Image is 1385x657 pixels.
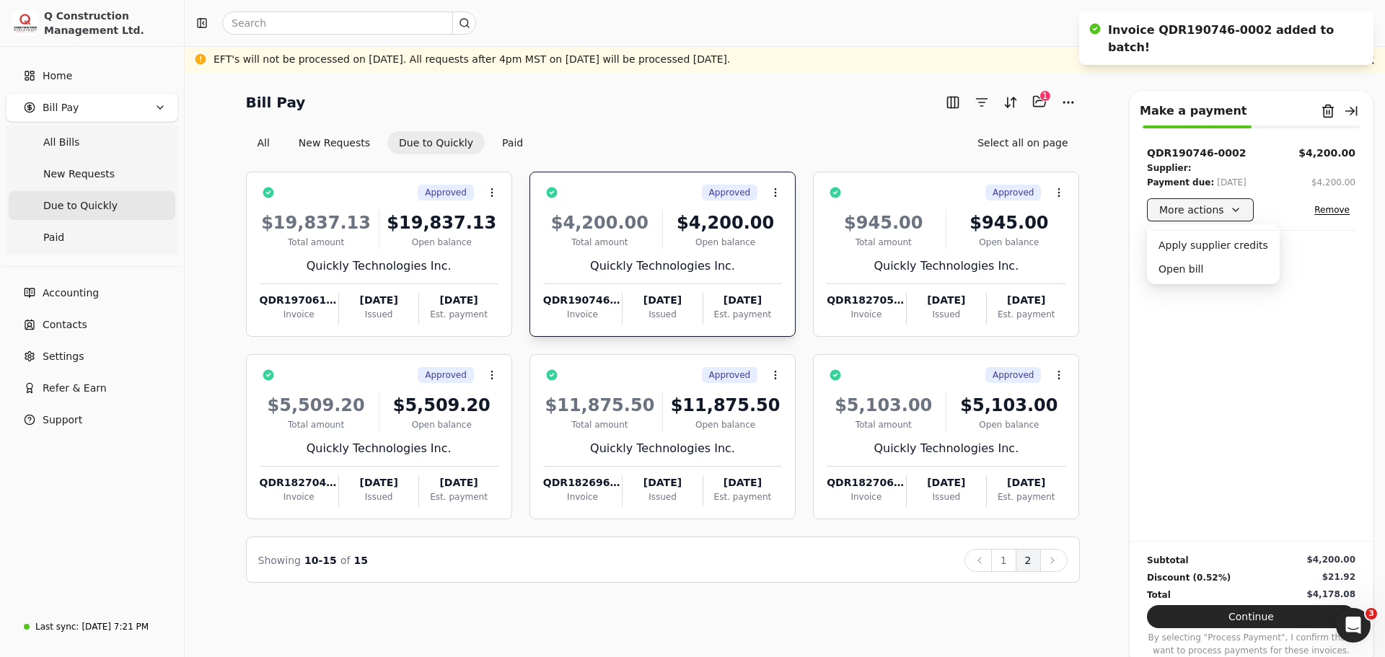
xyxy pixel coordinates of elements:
[543,257,782,275] div: Quickly Technologies Inc.
[6,61,178,90] a: Home
[354,555,368,566] span: 15
[543,475,622,490] div: QDR182696-1325
[1147,553,1189,568] div: Subtotal
[543,308,622,321] div: Invoice
[43,69,72,84] span: Home
[1150,257,1277,281] div: Open bill
[1147,570,1231,585] div: Discount (0.52%)
[827,308,905,321] div: Invoice
[246,131,535,154] div: Invoice filter options
[543,490,622,503] div: Invoice
[419,490,498,503] div: Est. payment
[246,131,281,154] button: All
[419,475,498,490] div: [DATE]
[6,310,178,339] a: Contacts
[35,620,79,633] div: Last sync:
[1147,588,1171,602] div: Total
[43,286,99,301] span: Accounting
[260,257,498,275] div: Quickly Technologies Inc.
[43,135,79,150] span: All Bills
[703,490,782,503] div: Est. payment
[543,418,656,431] div: Total amount
[827,257,1065,275] div: Quickly Technologies Inc.
[827,440,1065,457] div: Quickly Technologies Inc.
[246,91,306,114] h2: Bill Pay
[669,210,782,236] div: $4,200.00
[6,614,178,640] a: Last sync:[DATE] 7:21 PM
[260,392,373,418] div: $5,509.20
[987,475,1065,490] div: [DATE]
[339,308,418,321] div: Issued
[543,210,656,236] div: $4,200.00
[1147,631,1355,657] p: By selecting "Process Payment", I confirm that I want to process payments for these invoices.
[6,93,178,122] button: Bill Pay
[6,374,178,402] button: Refer & Earn
[419,293,498,308] div: [DATE]
[339,293,418,308] div: [DATE]
[9,128,175,156] a: All Bills
[1028,90,1051,113] button: Batch (1)
[952,210,1065,236] div: $945.00
[260,418,373,431] div: Total amount
[623,490,702,503] div: Issued
[1336,608,1371,643] iframe: Intercom live chat
[43,100,79,115] span: Bill Pay
[43,198,118,213] span: Due to Quickly
[827,210,940,236] div: $945.00
[543,293,622,308] div: QDR190746-0002
[827,392,940,418] div: $5,103.00
[9,223,175,252] a: Paid
[987,308,1065,321] div: Est. payment
[491,131,535,154] button: Paid
[43,167,115,182] span: New Requests
[827,293,905,308] div: QDR182705-1321
[623,475,702,490] div: [DATE]
[425,369,467,382] span: Approved
[703,475,782,490] div: [DATE]
[385,210,498,236] div: $19,837.13
[9,159,175,188] a: New Requests
[44,9,172,38] div: Q Construction Management Ltd.
[260,210,373,236] div: $19,837.13
[669,418,782,431] div: Open balance
[993,186,1034,199] span: Approved
[543,440,782,457] div: Quickly Technologies Inc.
[385,236,498,249] div: Open balance
[1147,605,1355,628] button: Continue
[987,490,1065,503] div: Est. payment
[304,555,337,566] span: 10 - 15
[1309,201,1355,219] button: Remove
[1147,146,1246,161] div: QDR190746-0002
[907,475,986,490] div: [DATE]
[669,392,782,418] div: $11,875.50
[991,549,1016,572] button: 1
[703,293,782,308] div: [DATE]
[993,369,1034,382] span: Approved
[387,131,485,154] button: Due to Quickly
[1298,146,1355,161] div: $4,200.00
[1311,175,1355,190] button: $4,200.00
[987,293,1065,308] div: [DATE]
[827,490,905,503] div: Invoice
[222,12,476,35] input: Search
[43,381,107,396] span: Refer & Earn
[623,293,702,308] div: [DATE]
[6,405,178,434] button: Support
[999,91,1022,114] button: Sort
[623,308,702,321] div: Issued
[419,308,498,321] div: Est. payment
[260,440,498,457] div: Quickly Technologies Inc.
[1147,198,1254,221] button: More actions
[260,490,338,503] div: Invoice
[709,186,751,199] span: Approved
[260,475,338,490] div: QDR182704-1318
[6,278,178,307] a: Accounting
[1147,175,1214,190] div: Payment due:
[1306,588,1355,601] div: $4,178.08
[385,392,498,418] div: $5,509.20
[907,293,986,308] div: [DATE]
[1108,22,1345,56] div: Invoice QDR190746-0002 added to batch!
[952,236,1065,249] div: Open balance
[385,418,498,431] div: Open balance
[1140,102,1246,120] div: Make a payment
